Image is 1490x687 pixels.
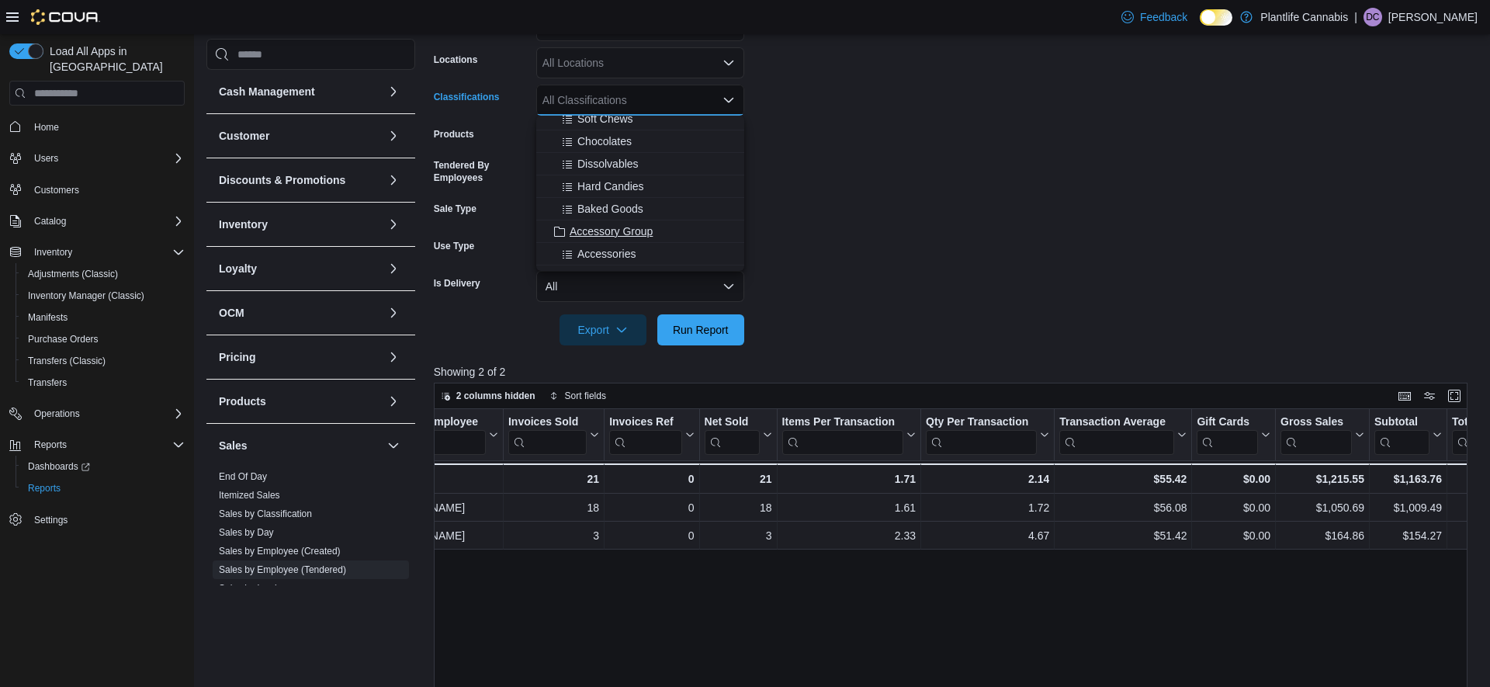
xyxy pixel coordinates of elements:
span: End Of Day [219,470,267,483]
span: Catalog [34,215,66,227]
div: 3 [704,526,771,545]
div: Net Sold [704,415,759,455]
button: Inventory [28,243,78,262]
button: Enter fullscreen [1445,387,1464,405]
h3: OCM [219,305,244,321]
span: Transfers [28,376,67,389]
span: Export [569,314,637,345]
button: Soft Chews [536,108,744,130]
button: 2 columns hidden [435,387,542,405]
span: Accessories [577,246,636,262]
span: Itemized Sales [219,489,280,501]
span: Sales by Invoice [219,582,286,595]
button: Discounts & Promotions [384,171,403,189]
button: Cash Management [219,84,381,99]
div: 1.72 [926,498,1049,517]
button: Customer [384,127,403,145]
span: Users [28,149,185,168]
label: Sale Type [434,203,476,215]
span: Soft Chews [577,111,633,127]
button: Sales [384,436,403,455]
button: Open list of options [722,57,735,69]
button: OCM [219,305,381,321]
div: Gross Sales [1280,415,1352,455]
label: Products [434,128,474,141]
div: 21 [704,470,771,488]
div: Tendered Employee [376,415,486,455]
button: Qty Per Transaction [926,415,1049,455]
button: Inventory [3,241,191,263]
button: Export [560,314,646,345]
div: Totals [375,470,498,488]
button: Inventory [384,215,403,234]
div: $1,050.69 [1280,498,1364,517]
button: Catalog [3,210,191,232]
span: Inventory Manager (Classic) [22,286,185,305]
span: Hard Candies [577,179,644,194]
a: Dashboards [22,457,96,476]
p: Plantlife Cannabis [1260,8,1348,26]
button: Gross Sales [1280,415,1364,455]
div: Gross Sales [1280,415,1352,430]
button: Sort fields [543,387,612,405]
h3: Sales [219,438,248,453]
button: Products [219,394,381,409]
button: Pricing [219,349,381,365]
span: Purchase Orders [22,330,185,349]
div: 18 [704,498,771,517]
div: Transaction Average [1059,415,1174,430]
button: Users [28,149,64,168]
div: 4.67 [926,526,1049,545]
span: Adjustments (Classic) [22,265,185,283]
button: Home [3,115,191,137]
button: OCM [384,304,403,322]
h3: Discounts & Promotions [219,172,345,188]
button: Inventory [219,217,381,232]
span: Reports [22,479,185,498]
span: Purchase Orders [28,333,99,345]
div: Gift Card Sales [1197,415,1258,455]
div: 2.14 [926,470,1049,488]
h3: Products [219,394,266,409]
button: Subtotal [1374,415,1442,455]
button: Discounts & Promotions [219,172,381,188]
button: Display options [1420,387,1439,405]
span: Reports [28,482,61,494]
div: $55.42 [1059,470,1187,488]
a: Dashboards [16,456,191,477]
a: Inventory Manager (Classic) [22,286,151,305]
div: 2.33 [781,526,915,545]
div: $154.27 [1374,526,1442,545]
a: Itemized Sales [219,490,280,501]
button: Net Sold [704,415,771,455]
div: Tendered Employee [376,415,486,430]
span: Inventory [28,243,185,262]
span: Inventory Manager (Classic) [28,290,144,302]
div: $0.00 [1197,498,1270,517]
span: Transfers (Classic) [22,352,185,370]
button: All [536,271,744,302]
div: Gift Cards [1197,415,1258,430]
label: Locations [434,54,478,66]
a: Transfers (Classic) [22,352,112,370]
div: 3 [508,526,599,545]
span: Operations [34,408,80,420]
p: Showing 2 of 2 [434,364,1478,380]
a: Purchase Orders [22,330,105,349]
span: Dashboards [22,457,185,476]
button: Online [536,265,744,288]
div: [PERSON_NAME] [376,526,498,545]
span: Reports [34,439,67,451]
span: Chocolates [577,134,632,149]
span: Manifests [22,308,185,327]
label: Use Type [434,240,474,252]
nav: Complex example [9,109,185,571]
span: DC [1366,8,1379,26]
span: Sort fields [565,390,606,402]
img: Cova [31,9,100,25]
button: Purchase Orders [16,328,191,350]
h3: Customer [219,128,269,144]
span: Inventory [34,246,72,258]
div: $1,215.55 [1280,470,1364,488]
